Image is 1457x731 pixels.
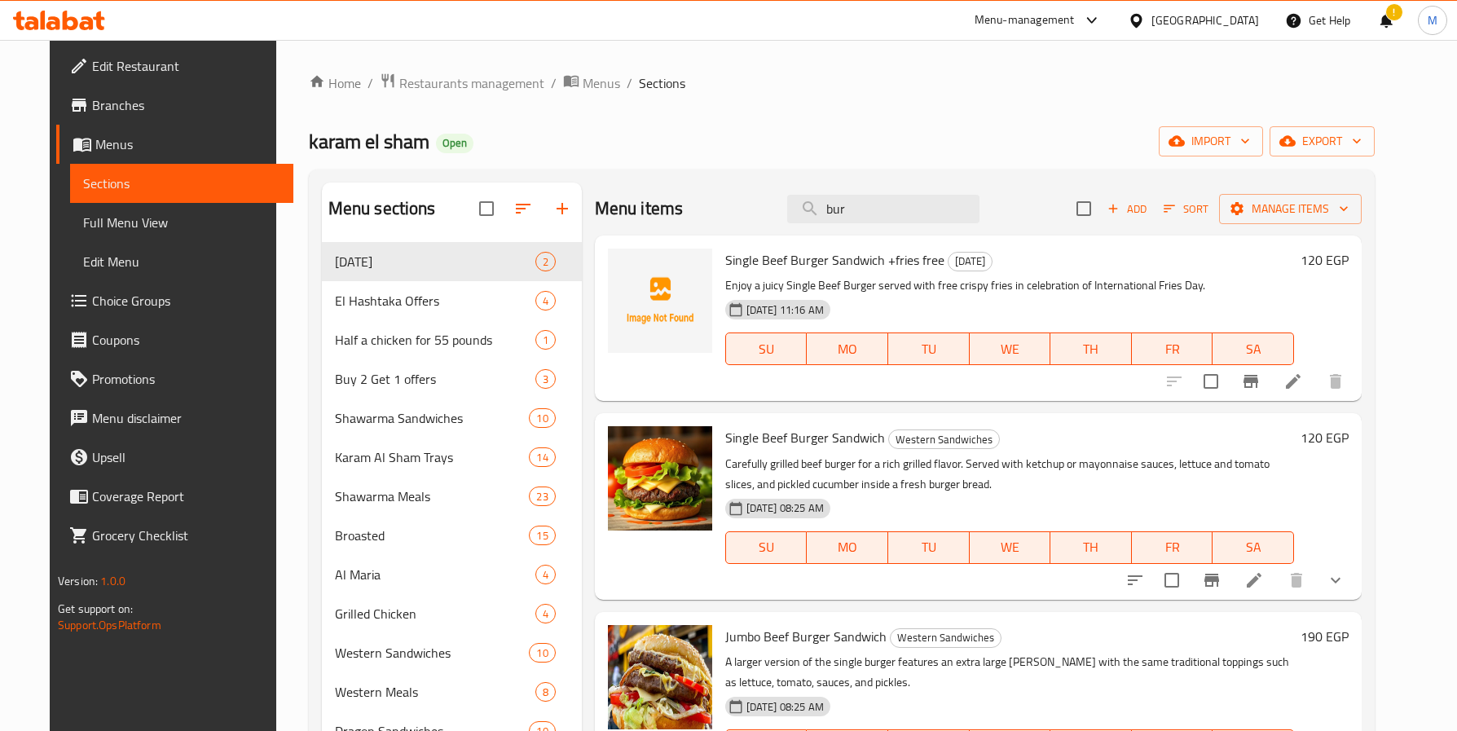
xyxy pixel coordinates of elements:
[976,535,1045,559] span: WE
[1172,131,1250,152] span: import
[1244,570,1264,590] a: Edit menu item
[529,487,555,506] div: items
[530,528,554,544] span: 15
[56,86,293,125] a: Branches
[56,477,293,516] a: Coverage Report
[335,565,535,584] span: Al Maria
[725,454,1294,495] p: Carefully grilled beef burger for a rich grilled flavor. Served with ketchup or mayonnaise sauces...
[536,293,555,309] span: 4
[530,489,554,504] span: 23
[436,134,473,153] div: Open
[322,594,582,633] div: Grilled Chicken4
[1151,11,1259,29] div: [GEOGRAPHIC_DATA]
[563,73,620,94] a: Menus
[322,555,582,594] div: Al Maria4
[56,438,293,477] a: Upsell
[92,526,280,545] span: Grocery Checklist
[92,447,280,467] span: Upsell
[56,46,293,86] a: Edit Restaurant
[1155,563,1189,597] span: Select to update
[56,516,293,555] a: Grocery Checklist
[83,252,280,271] span: Edit Menu
[309,123,429,160] span: karam el sham
[807,531,888,564] button: MO
[807,332,888,365] button: MO
[608,249,712,353] img: Single Beef Burger Sandwich +fries free
[1219,337,1288,361] span: SA
[1219,194,1362,224] button: Manage items
[56,281,293,320] a: Choice Groups
[627,73,632,93] li: /
[1050,332,1132,365] button: TH
[1192,561,1231,600] button: Branch-specific-item
[725,275,1294,296] p: Enjoy a juicy Single Beef Burger served with free crispy fries in celebration of International Fr...
[1057,337,1125,361] span: TH
[1326,570,1345,590] svg: Show Choices
[536,685,555,700] span: 8
[309,73,361,93] a: Home
[970,531,1051,564] button: WE
[740,500,830,516] span: [DATE] 08:25 AM
[1277,561,1316,600] button: delete
[504,189,543,228] span: Sort sections
[529,526,555,545] div: items
[335,682,535,702] span: Western Meals
[335,369,535,389] span: Buy 2 Get 1 offers
[92,369,280,389] span: Promotions
[1067,192,1101,226] span: Select section
[740,302,830,318] span: [DATE] 11:16 AM
[335,252,535,271] span: [DATE]
[58,570,98,592] span: Version:
[56,125,293,164] a: Menus
[322,281,582,320] div: El Hashtaka Offers4
[335,252,535,271] div: potato day
[92,95,280,115] span: Branches
[56,399,293,438] a: Menu disclaimer
[322,477,582,516] div: Shawarma Meals23
[535,252,556,271] div: items
[58,598,133,619] span: Get support on:
[335,643,530,663] span: Western Sandwiches
[1138,337,1207,361] span: FR
[335,291,535,310] div: El Hashtaka Offers
[95,134,280,154] span: Menus
[436,136,473,150] span: Open
[1105,200,1149,218] span: Add
[1116,561,1155,600] button: sort-choices
[1301,426,1349,449] h6: 120 EGP
[1050,531,1132,564] button: TH
[535,682,556,702] div: items
[1159,126,1263,156] button: import
[895,337,963,361] span: TU
[536,606,555,622] span: 4
[1213,531,1294,564] button: SA
[608,426,712,531] img: Single Beef Burger Sandwich
[595,196,684,221] h2: Menu items
[888,429,1000,449] div: Western Sandwiches
[725,531,808,564] button: SU
[335,447,530,467] span: Karam Al Sham Trays
[335,604,535,623] span: Grilled Chicken
[335,330,535,350] span: Half a chicken for 55 pounds
[70,164,293,203] a: Sections
[92,330,280,350] span: Coupons
[535,604,556,623] div: items
[1316,362,1355,401] button: delete
[608,625,712,729] img: Jumbo Beef Burger Sandwich
[328,196,436,221] h2: Menu sections
[58,614,161,636] a: Support.OpsPlatform
[725,332,808,365] button: SU
[725,425,885,450] span: Single Beef Burger Sandwich
[536,332,555,348] span: 1
[92,56,280,76] span: Edit Restaurant
[1283,131,1362,152] span: export
[1270,126,1375,156] button: export
[1231,362,1270,401] button: Branch-specific-item
[100,570,125,592] span: 1.0.0
[368,73,373,93] li: /
[469,192,504,226] span: Select all sections
[1132,531,1213,564] button: FR
[1101,196,1153,222] button: Add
